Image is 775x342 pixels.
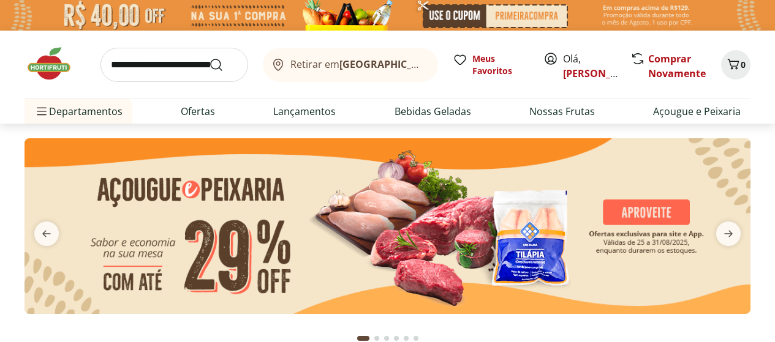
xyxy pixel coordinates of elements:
[209,58,238,72] button: Submit Search
[290,59,426,70] span: Retirar em
[25,138,750,314] img: açougue
[339,58,546,71] b: [GEOGRAPHIC_DATA]/[GEOGRAPHIC_DATA]
[25,221,69,246] button: previous
[721,50,750,80] button: Carrinho
[34,97,123,126] span: Departamentos
[453,53,529,77] a: Meus Favoritos
[395,104,471,119] a: Bebidas Geladas
[273,104,336,119] a: Lançamentos
[706,221,750,246] button: next
[653,104,741,119] a: Açougue e Peixaria
[529,104,595,119] a: Nossas Frutas
[25,45,86,82] img: Hortifruti
[263,48,438,82] button: Retirar em[GEOGRAPHIC_DATA]/[GEOGRAPHIC_DATA]
[741,59,746,70] span: 0
[648,52,706,80] a: Comprar Novamente
[100,48,248,82] input: search
[472,53,529,77] span: Meus Favoritos
[181,104,215,119] a: Ofertas
[34,97,49,126] button: Menu
[563,51,618,81] span: Olá,
[563,67,643,80] a: [PERSON_NAME]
